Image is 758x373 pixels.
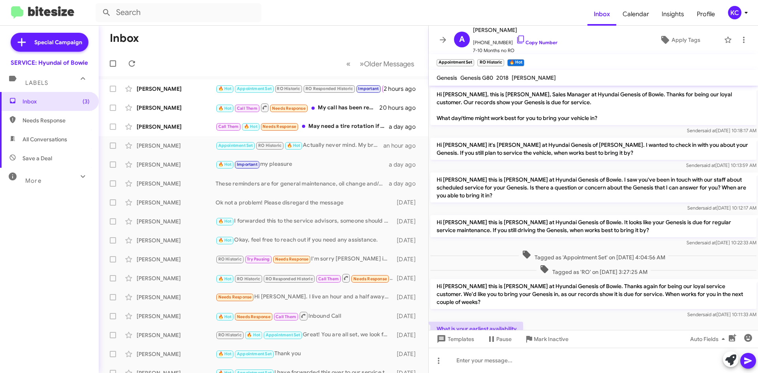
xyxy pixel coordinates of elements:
[247,257,270,262] span: Try Pausing
[496,332,512,346] span: Pause
[507,59,524,66] small: 🔥 Hot
[690,3,721,26] a: Profile
[318,276,339,281] span: Call Them
[393,236,422,244] div: [DATE]
[534,332,568,346] span: Mark Inactive
[393,274,422,282] div: [DATE]
[384,85,422,93] div: 2 hours ago
[703,311,717,317] span: said at
[537,264,651,276] span: Tagged as 'RO' on [DATE] 3:27:25 AM
[137,199,216,206] div: [PERSON_NAME]
[353,276,387,281] span: Needs Response
[393,199,422,206] div: [DATE]
[341,56,355,72] button: Previous
[218,106,232,111] span: 🔥 Hot
[393,293,422,301] div: [DATE]
[393,217,422,225] div: [DATE]
[655,3,690,26] a: Insights
[216,199,393,206] div: Ok not a problem! Please disregard the message
[137,180,216,187] div: [PERSON_NAME]
[519,250,668,261] span: Tagged as 'Appointment Set' on [DATE] 4:04:56 AM
[216,273,393,283] div: Inbound Call
[237,351,272,356] span: Appointment Set
[237,162,257,167] span: Important
[639,33,720,47] button: Apply Tags
[277,86,300,91] span: RO Historic
[355,56,419,72] button: Next
[83,97,90,105] span: (3)
[687,240,756,246] span: Sender [DATE] 10:22:33 AM
[218,314,232,319] span: 🔥 Hot
[684,332,734,346] button: Auto Fields
[218,124,239,129] span: Call Them
[393,331,422,339] div: [DATE]
[346,59,351,69] span: «
[137,312,216,320] div: [PERSON_NAME]
[137,255,216,263] div: [PERSON_NAME]
[516,39,557,45] a: Copy Number
[687,311,756,317] span: Sender [DATE] 10:11:33 AM
[218,276,232,281] span: 🔥 Hot
[218,162,232,167] span: 🔥 Hot
[364,60,414,68] span: Older Messages
[473,47,557,54] span: 7-10 Months no RO
[393,312,422,320] div: [DATE]
[287,143,300,148] span: 🔥 Hot
[216,122,389,131] div: May need a tire rotation if it is time. Also would like to inquire about the Paint Protection I p...
[702,240,716,246] span: said at
[137,104,216,112] div: [PERSON_NAME]
[25,79,48,86] span: Labels
[672,33,700,47] span: Apply Tags
[258,143,281,148] span: RO Historic
[275,257,309,262] span: Needs Response
[263,124,296,129] span: Needs Response
[137,350,216,358] div: [PERSON_NAME]
[379,104,422,112] div: 20 hours ago
[687,127,756,133] span: Sender [DATE] 10:18:17 AM
[496,74,508,81] span: 2018
[137,293,216,301] div: [PERSON_NAME]
[702,127,716,133] span: said at
[686,162,756,168] span: Sender [DATE] 10:13:59 AM
[237,86,272,91] span: Appointment Set
[244,124,257,129] span: 🔥 Hot
[218,219,232,224] span: 🔥 Hot
[437,59,474,66] small: Appointment Set
[137,123,216,131] div: [PERSON_NAME]
[96,3,261,22] input: Search
[216,349,393,358] div: Thank you
[218,294,252,300] span: Needs Response
[430,279,756,309] p: Hi [PERSON_NAME] this is [PERSON_NAME] at Hyundai Genesis of Bowie. Thanks again for being our lo...
[237,106,257,111] span: Call Them
[216,141,383,150] div: Actually never mind. My brother said he will take care of it for me
[460,74,493,81] span: Genesis G80
[728,6,741,19] div: KC
[358,86,379,91] span: Important
[237,314,270,319] span: Needs Response
[430,215,756,237] p: Hi [PERSON_NAME] this is [PERSON_NAME] at Hyundai Genesis of Bowie. It looks like your Genesis is...
[137,85,216,93] div: [PERSON_NAME]
[216,255,393,264] div: I'm sorry [PERSON_NAME] is my advisor and I am not due for an oil change until next month.
[389,161,422,169] div: a day ago
[110,32,139,45] h1: Inbox
[216,160,389,169] div: my pleasure
[389,123,422,131] div: a day ago
[383,142,422,150] div: an hour ago
[216,84,384,93] div: [PERSON_NAME], I wanted to let you know I am not happy at all with my service [DATE]. As of this ...
[477,59,504,66] small: RO Historic
[393,350,422,358] div: [DATE]
[216,217,393,226] div: I forwarded this to the service advisors, someone should be reaching out
[459,33,465,46] span: A
[137,274,216,282] div: [PERSON_NAME]
[473,35,557,47] span: [PHONE_NUMBER]
[137,217,216,225] div: [PERSON_NAME]
[237,276,260,281] span: RO Historic
[429,332,480,346] button: Templates
[266,332,300,337] span: Appointment Set
[430,172,756,202] p: Hi [PERSON_NAME] this is [PERSON_NAME] at Hyundai Genesis of Bowie. I saw you've been in touch wi...
[218,257,242,262] span: RO Historic
[702,162,715,168] span: said at
[216,311,393,321] div: Inbound Call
